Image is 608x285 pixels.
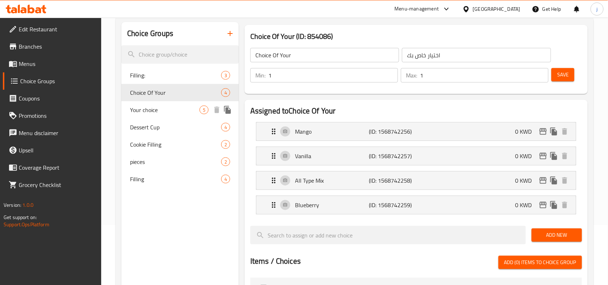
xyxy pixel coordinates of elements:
a: Grocery Checklist [3,176,102,193]
div: Choices [221,157,230,166]
a: Coupons [3,90,102,107]
span: Promotions [19,111,96,120]
div: Your choice5deleteduplicate [121,101,239,119]
p: (ID: 1568742259) [369,201,418,209]
span: Your choice [130,106,200,114]
span: Choice Of Your [130,88,221,97]
span: Add (0) items to choice group [504,258,576,267]
span: 1.0.0 [22,200,33,210]
span: Cookie Filling [130,140,221,149]
span: Coupons [19,94,96,103]
div: Choices [200,106,209,114]
h2: Choice Groups [127,28,173,39]
button: duplicate [549,200,559,210]
p: Max: [406,71,417,80]
span: j [596,5,598,13]
h3: Choice Of Your (ID: 854086) [250,31,582,42]
span: 4 [222,124,230,131]
h2: Assigned to Choice Of Your [250,106,582,116]
button: duplicate [549,126,559,137]
span: Version: [4,200,21,210]
button: edit [538,126,549,137]
div: Choice Of Your4 [121,84,239,101]
button: edit [538,151,549,161]
span: Filling: [130,71,221,80]
div: Expand [256,172,576,190]
span: Branches [19,42,96,51]
button: delete [559,200,570,210]
span: 2 [222,141,230,148]
button: edit [538,200,549,210]
div: Expand [256,196,576,214]
button: Save [551,68,575,81]
p: All Type Mix [295,176,369,185]
button: duplicate [549,175,559,186]
input: search [250,226,526,244]
a: Coverage Report [3,159,102,176]
div: pieces2 [121,153,239,170]
p: (ID: 1568742256) [369,127,418,136]
span: Menus [19,59,96,68]
a: Choice Groups [3,72,102,90]
span: Edit Restaurant [19,25,96,34]
span: 3 [222,72,230,79]
div: Choices [221,140,230,149]
div: Cookie Filling2 [121,136,239,153]
div: Filling:3 [121,67,239,84]
p: (ID: 1568742258) [369,176,418,185]
a: Upsell [3,142,102,159]
span: 2 [222,159,230,165]
li: Expand [250,168,582,193]
button: delete [559,175,570,186]
button: delete [559,126,570,137]
span: 4 [222,89,230,96]
p: 0 KWD [515,152,538,160]
span: 5 [200,107,208,113]
button: delete [211,104,222,115]
div: [GEOGRAPHIC_DATA] [473,5,520,13]
p: 0 KWD [515,176,538,185]
p: (ID: 1568742257) [369,152,418,160]
button: delete [559,151,570,161]
li: Expand [250,144,582,168]
p: 0 KWD [515,127,538,136]
span: 4 [222,176,230,183]
p: 0 KWD [515,201,538,209]
button: Add (0) items to choice group [499,256,582,269]
h2: Items / Choices [250,256,301,267]
p: Blueberry [295,201,369,209]
a: Menus [3,55,102,72]
p: Vanilla [295,152,369,160]
span: Get support on: [4,213,37,222]
span: Save [557,70,569,79]
span: pieces [130,157,221,166]
div: Filling4 [121,170,239,188]
li: Expand [250,119,582,144]
div: Choices [221,88,230,97]
span: Dessert Cup [130,123,221,132]
div: Choices [221,123,230,132]
li: Expand [250,193,582,217]
span: Add New [537,231,576,240]
a: Branches [3,38,102,55]
div: Dessert Cup4 [121,119,239,136]
span: Upsell [19,146,96,155]
input: search [121,45,239,64]
span: Filling [130,175,221,183]
a: Promotions [3,107,102,124]
div: Menu-management [395,5,439,13]
button: Add New [532,228,582,242]
span: Menu disclaimer [19,129,96,137]
span: Choice Groups [20,77,96,85]
button: edit [538,175,549,186]
button: duplicate [222,104,233,115]
span: Grocery Checklist [19,181,96,189]
span: Coverage Report [19,163,96,172]
p: Min: [255,71,265,80]
div: Choices [221,71,230,80]
div: Choices [221,175,230,183]
p: Mango [295,127,369,136]
div: Expand [256,123,576,141]
button: duplicate [549,151,559,161]
div: Expand [256,147,576,165]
